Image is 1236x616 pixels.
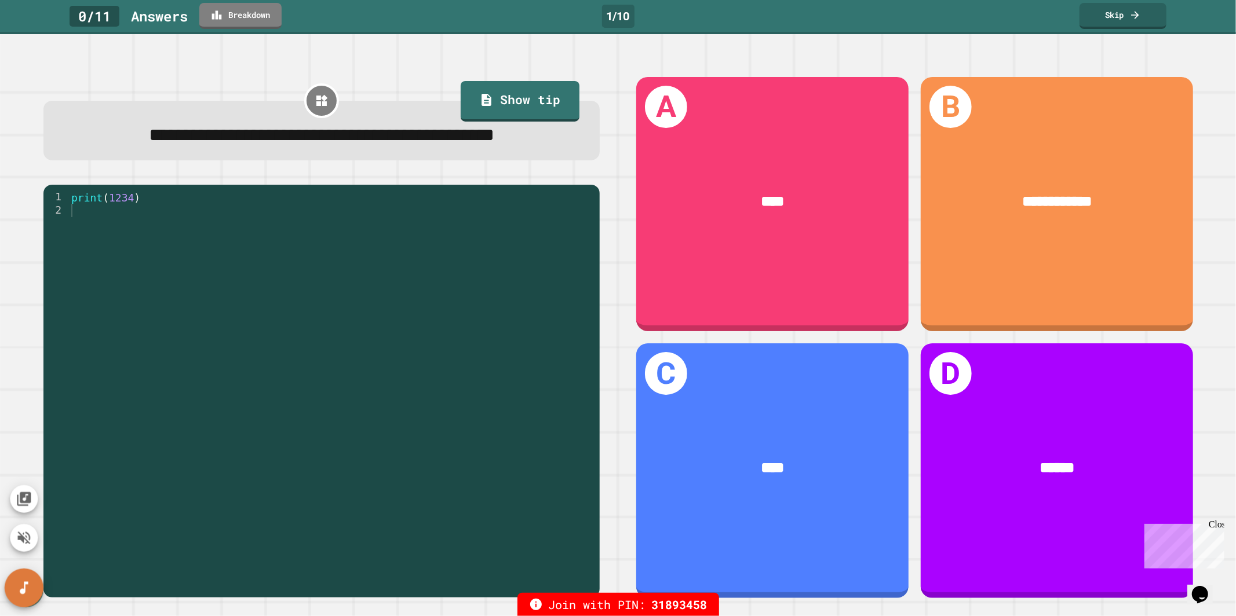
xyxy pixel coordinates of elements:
iframe: chat widget [1140,519,1224,569]
div: Answer s [131,6,188,27]
button: SpeedDial basic example [5,569,43,607]
div: Chat with us now!Close [5,5,80,74]
a: Skip [1080,3,1166,29]
h1: C [645,352,687,394]
h1: A [645,86,687,128]
div: 1 / 10 [602,5,635,28]
button: Unmute music [10,524,38,552]
span: 31893458 [652,596,708,613]
h1: B [929,86,972,128]
div: 2 [43,204,69,217]
h1: D [929,352,972,394]
div: 1 [43,190,69,204]
div: 0 / 11 [70,6,119,27]
button: Change Music [10,485,38,513]
div: Join with PIN: [517,593,719,616]
iframe: chat widget [1187,570,1224,604]
a: Breakdown [199,3,282,29]
a: Show tip [461,81,579,122]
